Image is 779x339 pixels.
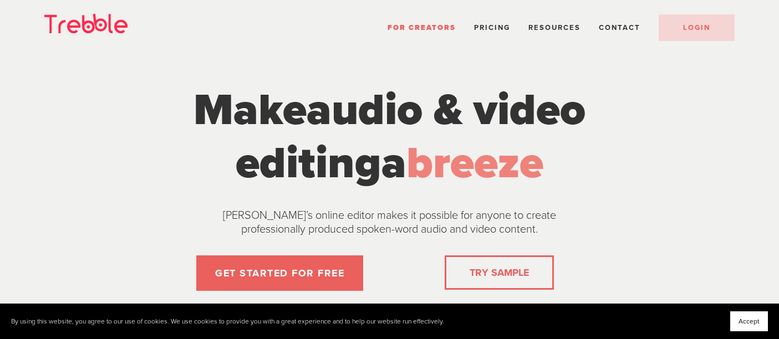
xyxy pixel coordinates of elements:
[196,255,363,291] a: GET STARTED FOR FREE
[659,14,735,41] a: LOGIN
[44,14,128,33] img: Trebble
[474,23,510,32] a: Pricing
[739,317,760,325] span: Accept
[730,311,768,331] button: Accept
[683,23,710,32] span: LOGIN
[11,317,444,326] p: By using this website, you agree to our use of cookies. We use cookies to provide you with a grea...
[599,23,640,32] a: Contact
[528,23,581,32] span: Resources
[406,137,543,190] span: breeze
[465,261,533,284] a: TRY SAMPLE
[307,84,585,137] span: audio & video
[182,84,598,190] h1: Make a
[236,137,381,190] span: editing
[388,23,456,32] a: For Creators
[196,209,584,237] p: [PERSON_NAME]’s online editor makes it possible for anyone to create professionally produced spok...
